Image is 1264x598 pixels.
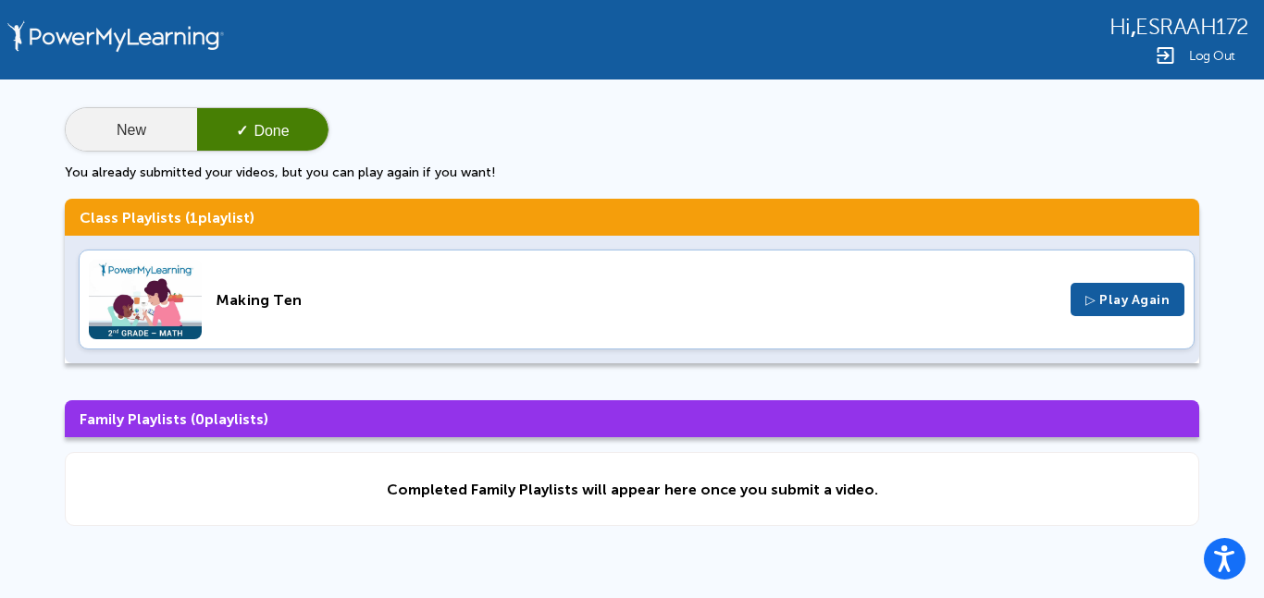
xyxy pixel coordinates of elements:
[387,481,878,498] div: Completed Family Playlists will appear here once you submit a video.
[89,260,202,339] img: Thumbnail
[216,291,1057,309] div: Making Ten
[190,209,198,226] span: 1
[66,108,197,153] button: New
[195,410,204,428] span: 0
[65,199,1199,236] h3: Class Playlists ( playlist)
[1109,13,1249,40] div: ,
[1154,44,1176,67] img: Logout Icon
[1085,292,1170,308] span: ▷ Play Again
[65,165,1199,180] p: You already submitted your videos, but you can play again if you want!
[1135,15,1249,40] span: ESRAAH172
[236,123,248,139] span: ✓
[1185,515,1250,584] iframe: Chat
[1109,15,1131,40] span: Hi
[1071,283,1184,316] button: ▷ Play Again
[65,400,1199,437] h3: Family Playlists ( playlists)
[1189,49,1235,63] span: Log Out
[197,108,328,153] button: ✓Done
